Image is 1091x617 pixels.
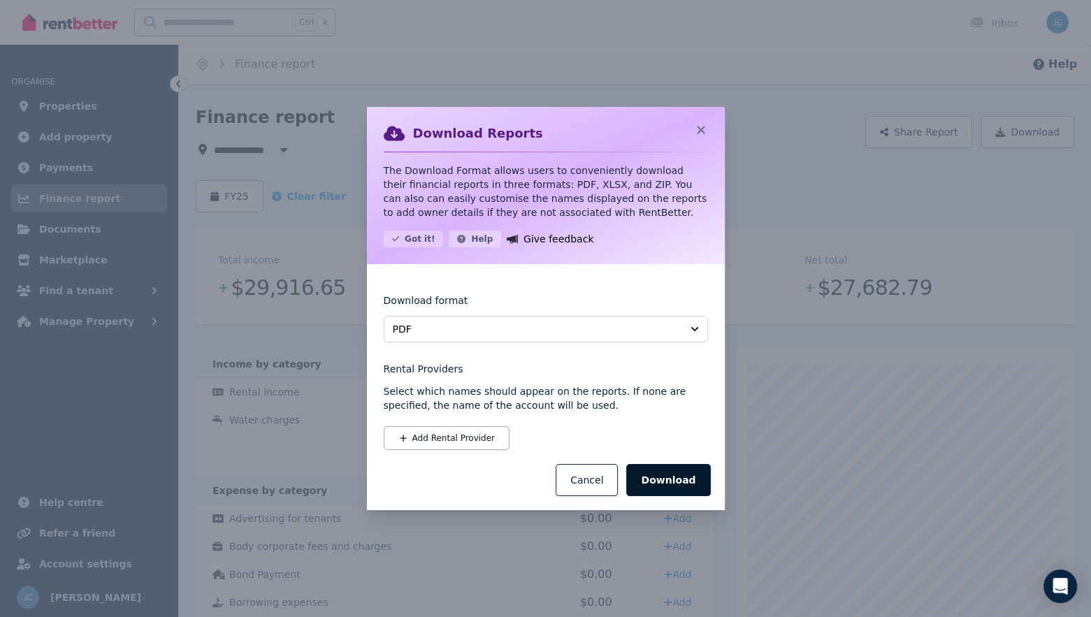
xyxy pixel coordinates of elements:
h2: Download Reports [413,124,543,143]
a: Give feedback [507,231,593,247]
button: Help [449,231,501,247]
p: Select which names should appear on the reports. If none are specified, the name of the account w... [384,384,708,412]
button: Add Rental Provider [384,426,510,450]
button: Cancel [556,464,618,496]
button: Got it! [384,231,444,247]
div: Open Intercom Messenger [1043,569,1077,603]
span: PDF [393,322,679,336]
legend: Rental Providers [384,362,708,376]
p: The Download Format allows users to conveniently download their financial reports in three format... [384,164,708,219]
button: Download [626,464,710,496]
label: Download format [384,293,468,316]
button: PDF [384,316,708,342]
